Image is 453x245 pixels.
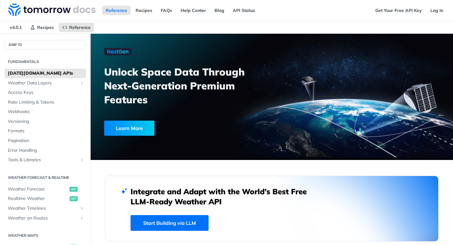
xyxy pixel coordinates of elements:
[8,109,84,115] span: Webhooks
[59,23,94,32] a: Reference
[8,157,78,163] span: Tools & Libraries
[5,40,86,49] button: JUMP TO
[177,6,210,15] a: Help Center
[8,128,84,134] span: Formats
[27,23,57,32] a: Recipes
[5,69,86,78] a: [DATE][DOMAIN_NAME] APIs
[5,204,86,213] a: Weather TimelinesShow subpages for Weather Timelines
[70,196,78,201] span: get
[5,59,86,65] h2: Fundamentals
[79,81,84,86] button: Show subpages for Weather Data Layers
[8,80,78,86] span: Weather Data Layers
[5,78,86,88] a: Weather Data LayersShow subpages for Weather Data Layers
[5,126,86,136] a: Formats
[5,175,86,180] h2: Weather Forecast & realtime
[8,215,78,221] span: Weather on Routes
[5,88,86,97] a: Access Keys
[211,6,228,15] a: Blog
[5,107,86,117] a: Webhooks
[157,6,176,15] a: FAQs
[131,186,316,207] h2: Integrate and Adapt with the World’s Best Free LLM-Ready Weather API
[5,194,86,203] a: Realtime Weatherget
[8,89,84,96] span: Access Keys
[5,214,86,223] a: Weather on RoutesShow subpages for Weather on Routes
[427,6,447,15] a: Log In
[102,6,131,15] a: Reference
[8,70,84,77] span: [DATE][DOMAIN_NAME] APIs
[8,99,84,105] span: Rate Limiting & Tokens
[5,146,86,155] a: Error Handling
[79,216,84,221] button: Show subpages for Weather on Routes
[372,6,425,15] a: Get Your Free API Key
[5,98,86,107] a: Rate Limiting & Tokens
[5,233,86,238] h2: Weather Maps
[8,118,84,125] span: Versioning
[8,196,68,202] span: Realtime Weather
[132,6,156,15] a: Recipes
[104,121,244,136] a: Learn More
[8,3,96,16] img: Tomorrow.io Weather API Docs
[70,187,78,192] span: get
[79,157,84,162] button: Show subpages for Tools & Libraries
[104,65,279,106] h3: Unlock Space Data Through Next-Generation Premium Features
[5,185,86,194] a: Weather Forecastget
[8,147,84,154] span: Error Handling
[69,25,91,30] span: Reference
[229,6,259,15] a: API Status
[5,155,86,165] a: Tools & LibrariesShow subpages for Tools & Libraries
[79,206,84,211] button: Show subpages for Weather Timelines
[104,48,132,55] img: NextGen
[104,121,154,136] div: Learn More
[8,186,68,192] span: Weather Forecast
[8,205,78,212] span: Weather Timelines
[5,117,86,126] a: Versioning
[5,136,86,145] a: Pagination
[6,23,25,32] span: v4.0.1
[37,25,54,30] span: Recipes
[8,138,84,144] span: Pagination
[131,215,209,231] a: Start Building via LLM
